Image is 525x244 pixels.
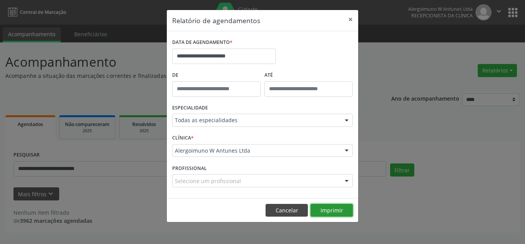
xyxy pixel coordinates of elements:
button: Imprimir [311,204,353,217]
label: De [172,69,261,81]
label: ESPECIALIDADE [172,102,208,114]
h5: Relatório de agendamentos [172,15,260,25]
button: Cancelar [266,204,308,217]
span: Alergoimuno W Antunes Ltda [175,147,337,155]
span: Todas as especialidades [175,116,337,124]
label: CLÍNICA [172,132,194,144]
button: Close [343,10,358,29]
label: PROFISSIONAL [172,162,207,174]
span: Selecione um profissional [175,177,241,185]
label: ATÉ [264,69,353,81]
label: DATA DE AGENDAMENTO [172,37,233,49]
